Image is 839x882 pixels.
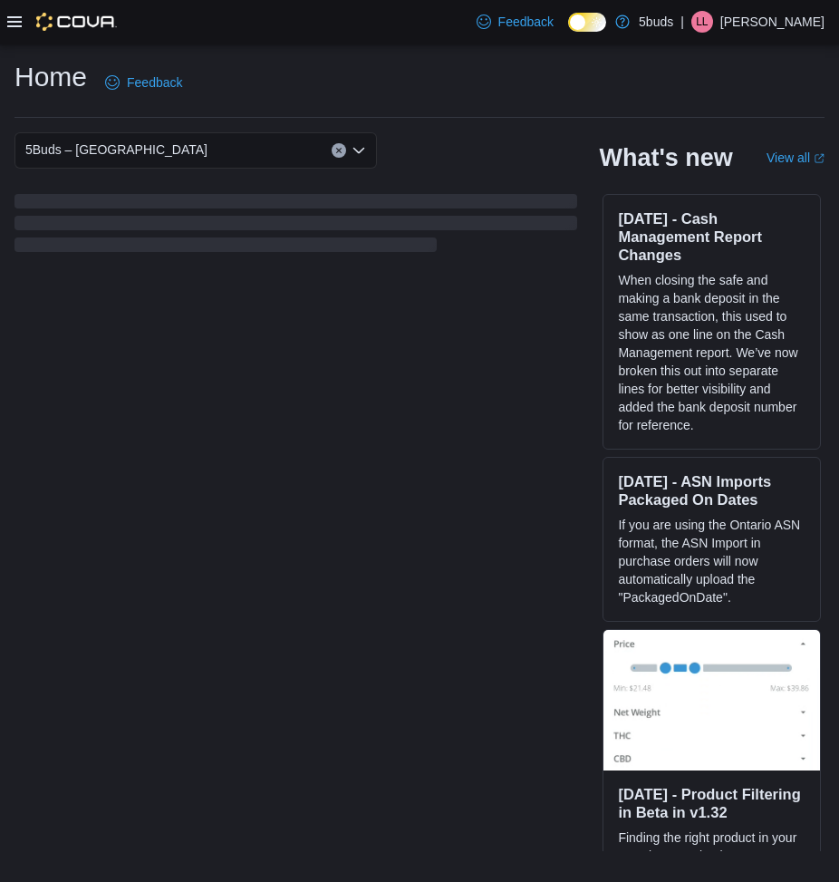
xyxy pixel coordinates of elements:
p: When closing the safe and making a bank deposit in the same transaction, this used to show as one... [618,271,805,434]
h3: [DATE] - Product Filtering in Beta in v1.32 [618,785,805,821]
button: Open list of options [352,143,366,158]
p: | [680,11,684,33]
img: Cova [36,13,117,31]
span: Dark Mode [568,32,569,33]
h1: Home [14,59,87,95]
span: 5Buds – [GEOGRAPHIC_DATA] [25,139,207,160]
h3: [DATE] - Cash Management Report Changes [618,209,805,264]
a: View allExternal link [767,150,825,165]
span: Feedback [498,13,554,31]
p: If you are using the Ontario ASN format, the ASN Import in purchase orders will now automatically... [618,516,805,606]
h2: What's new [599,143,732,172]
span: Loading [14,198,577,256]
p: [PERSON_NAME] [720,11,825,33]
input: Dark Mode [568,13,606,32]
p: 5buds [639,11,673,33]
div: Lacey Landry [691,11,713,33]
svg: External link [814,153,825,164]
a: Feedback [98,64,189,101]
h3: [DATE] - ASN Imports Packaged On Dates [618,472,805,509]
span: LL [696,11,708,33]
button: Clear input [332,143,346,158]
span: Feedback [127,73,182,92]
a: Feedback [469,4,561,40]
